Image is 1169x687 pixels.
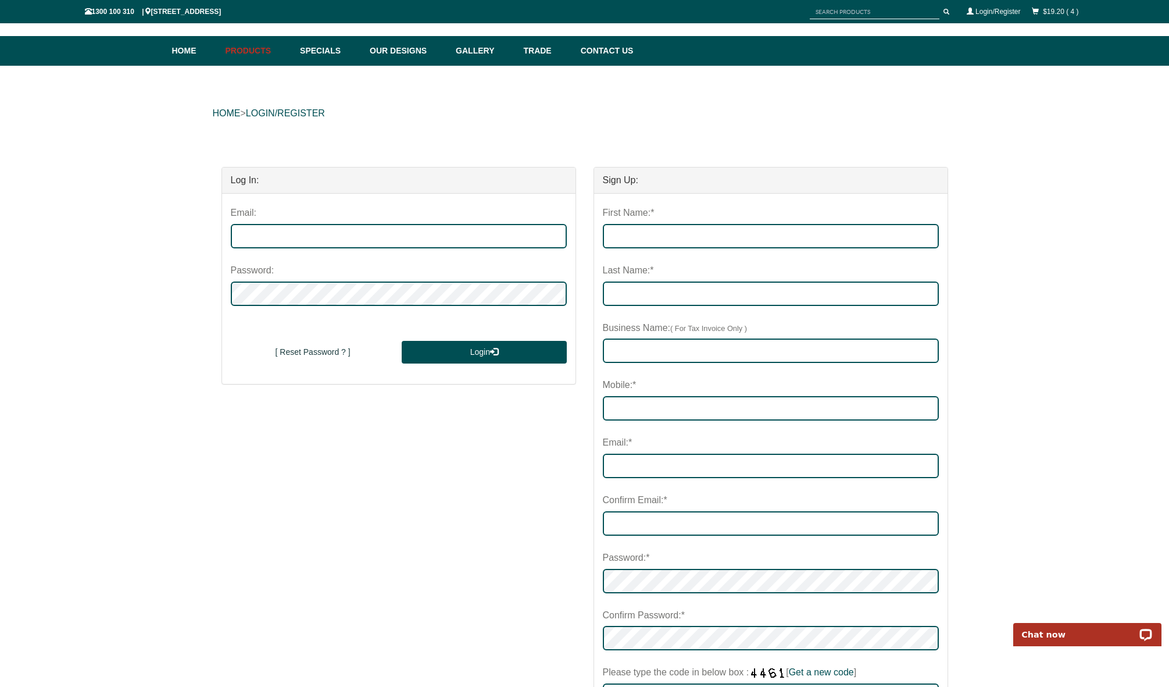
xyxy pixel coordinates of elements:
label: First Name:* [603,202,655,224]
label: Password:* [603,547,650,569]
label: Last Name:* [603,260,654,282]
button: Login [402,341,566,364]
a: $19.20 ( 4 ) [1043,8,1078,16]
img: Click here for another number [749,668,786,678]
span: 1300 100 310 | [STREET_ADDRESS] [85,8,221,16]
label: Email: [231,202,256,224]
span: ( For Tax Invoice Only ) [670,324,747,333]
label: Confirm Password:* [603,605,685,627]
strong: Sign Up: [603,175,638,185]
a: LOGIN/REGISTER [246,108,325,118]
a: Our Designs [364,36,450,66]
a: Products [220,36,295,66]
a: HOME [213,108,241,118]
input: SEARCH PRODUCTS [810,5,939,19]
strong: Log In: [231,175,259,185]
a: Contact Us [575,36,634,66]
label: Mobile:* [603,375,637,396]
a: Get a new code [789,667,854,677]
label: Confirm Email:* [603,490,667,511]
label: Password: [231,260,274,282]
a: Gallery [450,36,517,66]
iframe: LiveChat chat widget [1006,610,1169,646]
a: Trade [517,36,574,66]
label: Please type the code in below box : [ ] [603,662,857,684]
label: Email:* [603,432,632,454]
a: Login/Register [975,8,1020,16]
a: Specials [294,36,364,66]
a: Home [172,36,220,66]
button: [ Reset Password ? ] [231,341,395,364]
div: > [213,95,957,132]
label: Business Name: [603,318,748,339]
